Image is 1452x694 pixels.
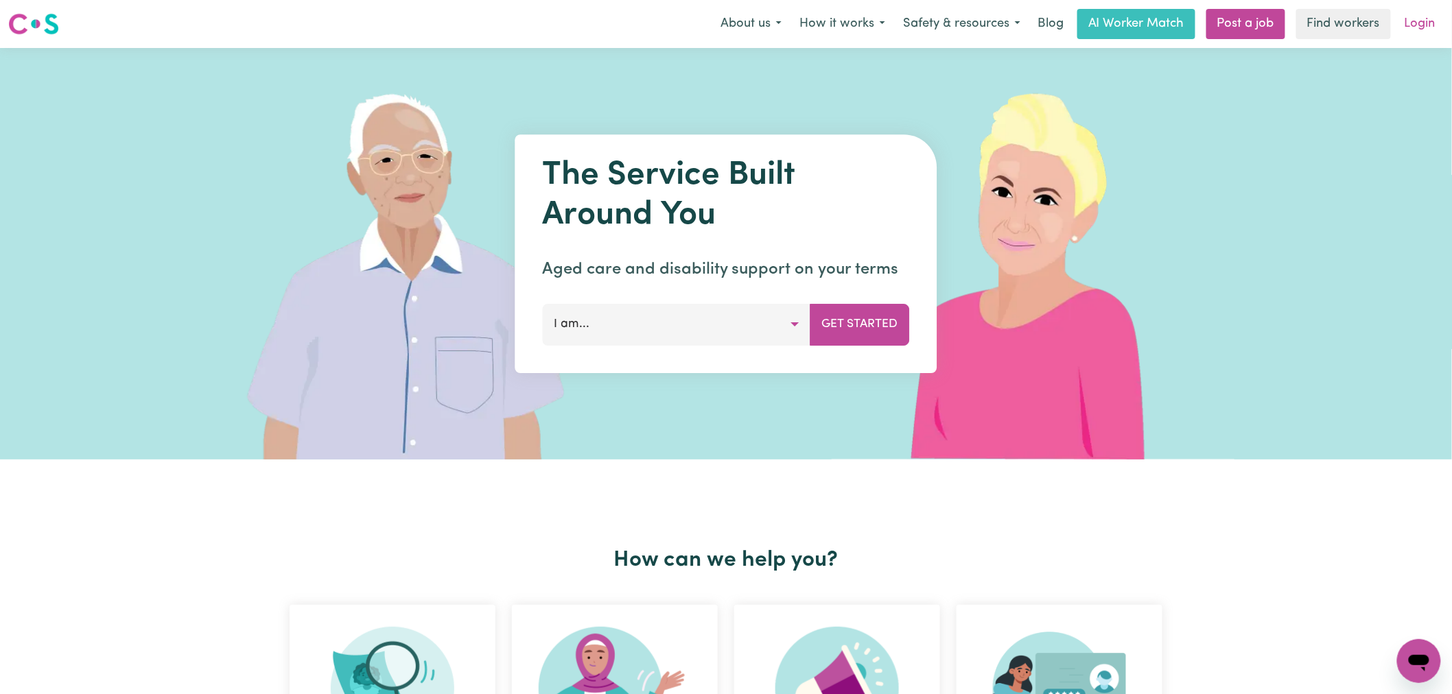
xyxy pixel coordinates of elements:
button: How it works [791,10,894,38]
button: Get Started [810,304,910,345]
a: Careseekers logo [8,8,59,40]
img: Careseekers logo [8,12,59,36]
button: Safety & resources [894,10,1029,38]
button: About us [712,10,791,38]
h1: The Service Built Around You [543,156,910,235]
button: I am... [543,304,811,345]
h2: How can we help you? [281,547,1171,573]
p: Aged care and disability support on your terms [543,257,910,282]
a: Find workers [1296,9,1391,39]
iframe: Button to launch messaging window [1397,639,1441,683]
a: Blog [1029,9,1072,39]
a: Login [1396,9,1444,39]
a: AI Worker Match [1077,9,1195,39]
a: Post a job [1206,9,1285,39]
